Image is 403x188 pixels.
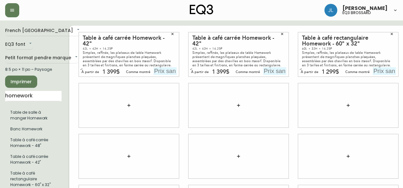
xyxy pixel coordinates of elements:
[5,91,62,101] input: Recherche
[302,47,394,51] div: 60L × 32H × 14.25P
[5,76,37,88] button: Imprimer
[81,69,99,75] div: À partir de
[5,26,81,36] div: French [GEOGRAPHIC_DATA]
[342,11,371,15] h5: eq3 brossard
[154,67,177,75] input: Prix sans le $
[5,135,62,151] li: Petit format pendre marque
[5,124,62,135] li: Petit format pendre marque
[126,69,150,75] div: Comme montré
[236,69,260,75] div: Comme montré
[301,69,318,75] div: À partir de
[345,69,370,75] div: Comme montré
[192,51,285,67] div: Simples, raffinés, les plateaux de table Homework présentent de magnifiques planches plaquées, as...
[322,69,339,75] div: 1 299$
[83,47,175,51] div: 42L × 42H × 14.25P
[10,78,32,86] span: Imprimer
[5,39,33,50] div: EQ3 font
[5,107,62,124] li: Table de salle à manger Homework
[342,6,388,11] span: [PERSON_NAME]
[302,35,394,47] div: Table à café rectangulaire Homework - 60" x 32"
[263,67,286,75] input: Prix sans le $
[190,4,214,15] img: logo
[192,47,285,51] div: 42L × 42H × 14.25P
[5,53,79,63] div: Petit format pendre marque
[302,51,394,67] div: Simples, raffinés, les plateaux de table Homework présentent de magnifiques planches plaquées, as...
[324,4,337,17] img: 4c684eb21b92554db63a26dcce857022
[5,67,62,72] div: 8.5 po × 11 po – Paysage
[192,35,285,47] div: Table à café carrée Homework - 42"
[212,69,230,75] div: 1 399$
[83,51,175,67] div: Simples, raffinés, les plateaux de table Homework présentent de magnifiques planches plaquées, as...
[191,69,209,75] div: À partir de
[83,35,175,47] div: Table à café carrée Homework - 42"
[5,151,62,168] li: Petit format pendre marque
[373,67,396,75] input: Prix sans le $
[102,69,120,75] div: 1 399$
